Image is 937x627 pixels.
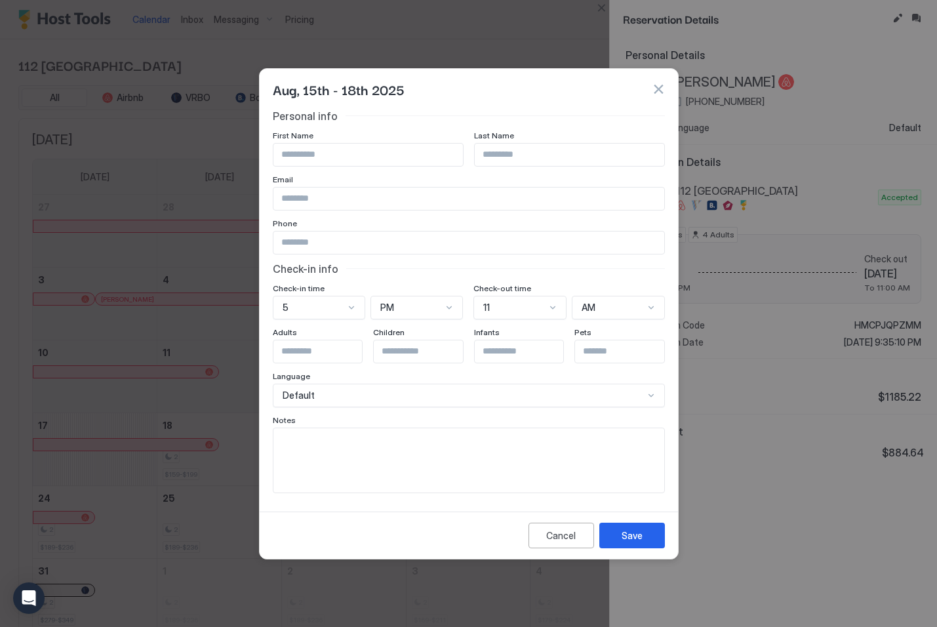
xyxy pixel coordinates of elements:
[373,327,405,337] span: Children
[483,302,490,313] span: 11
[475,144,664,166] input: Input Field
[528,523,594,548] button: Cancel
[273,262,338,275] span: Check-in info
[374,340,481,363] input: Input Field
[283,390,315,401] span: Default
[599,523,665,548] button: Save
[474,327,500,337] span: Infants
[273,188,664,210] input: Input Field
[622,529,643,542] div: Save
[574,327,591,337] span: Pets
[273,371,310,381] span: Language
[474,131,514,140] span: Last Name
[273,415,296,425] span: Notes
[273,428,664,493] textarea: Input Field
[273,174,293,184] span: Email
[475,340,582,363] input: Input Field
[273,283,325,293] span: Check-in time
[283,302,289,313] span: 5
[273,232,664,254] input: Input Field
[13,582,45,614] div: Open Intercom Messenger
[546,529,576,542] div: Cancel
[575,340,683,363] input: Input Field
[273,218,297,228] span: Phone
[273,110,338,123] span: Personal info
[380,302,394,313] span: PM
[473,283,531,293] span: Check-out time
[273,131,313,140] span: First Name
[273,79,405,99] span: Aug, 15th - 18th 2025
[273,327,297,337] span: Adults
[582,302,595,313] span: AM
[273,340,381,363] input: Input Field
[273,144,463,166] input: Input Field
